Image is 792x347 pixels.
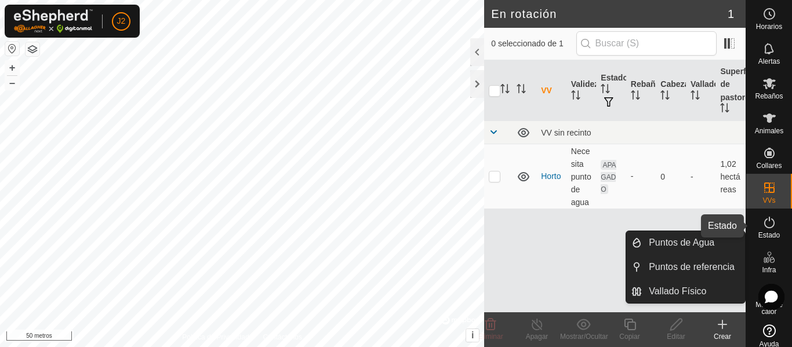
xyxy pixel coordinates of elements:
font: - [631,171,634,181]
font: J2 [117,16,126,25]
font: 1,02 hectáreas [720,159,740,194]
font: Horarios [756,23,782,31]
font: VVs [762,196,775,204]
font: Apagar [526,333,548,341]
button: + [5,61,19,75]
img: Logotipo de Gallagher [14,9,93,33]
font: 0 [660,172,665,181]
a: Política de Privacidad [182,332,249,342]
p-sorticon: Activar para ordenar [631,92,640,101]
li: Puntos de referencia [626,255,745,279]
font: VV sin recinto [541,128,591,137]
a: Vallado Físico [642,280,745,303]
font: Rebaño [631,79,660,89]
font: 0 seleccionado de 1 [491,39,564,48]
p-sorticon: Activar para ordenar [517,86,526,95]
font: Estado [758,231,780,239]
font: Alertas [758,57,780,65]
font: En rotación [491,8,557,20]
button: Capas del Mapa [26,42,39,56]
font: Infra [762,266,776,274]
font: Política de Privacidad [182,333,249,341]
font: Crear [714,333,731,341]
font: + [9,61,16,74]
font: Validez [571,79,598,89]
button: i [466,329,479,342]
p-sorticon: Activar para ordenar [601,86,610,95]
font: Rebaños [755,92,783,100]
font: Vallado Físico [649,286,706,296]
li: Puntos de Agua [626,231,745,254]
a: Contáctanos [263,332,302,342]
font: 1 [728,8,734,20]
p-sorticon: Activar para ordenar [660,92,670,101]
input: Buscar (S) [576,31,717,56]
font: Animales [755,127,783,135]
font: Collares [756,162,782,170]
font: - [691,172,693,181]
a: Puntos de referencia [642,255,745,279]
font: VV [541,86,552,95]
font: Cabezas [660,79,693,89]
button: – [5,76,19,90]
font: Mapa de calor [755,301,783,316]
p-sorticon: Activar para ordenar [691,92,700,101]
font: Necesita punto de agua [571,147,591,207]
font: Puntos de referencia [649,262,735,272]
font: – [9,76,15,89]
p-sorticon: Activar para ordenar [571,92,580,101]
p-sorticon: Activar para ordenar [500,86,510,95]
font: Puntos de Agua [649,238,714,247]
font: Mostrar/Ocultar [560,333,608,341]
font: Copiar [619,333,640,341]
font: i [471,330,474,340]
p-sorticon: Activar para ordenar [720,105,729,114]
font: Superficie de pastoreo [720,67,760,101]
li: Vallado Físico [626,280,745,303]
font: Eliminar [478,333,503,341]
button: Restablecer mapa [5,42,19,56]
font: Estado [601,73,628,82]
font: Editar [667,333,685,341]
font: APAGADO [601,160,616,193]
font: Contáctanos [263,333,302,341]
a: Horto [541,171,561,181]
a: Puntos de Agua [642,231,745,254]
font: Vallado [691,79,719,89]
